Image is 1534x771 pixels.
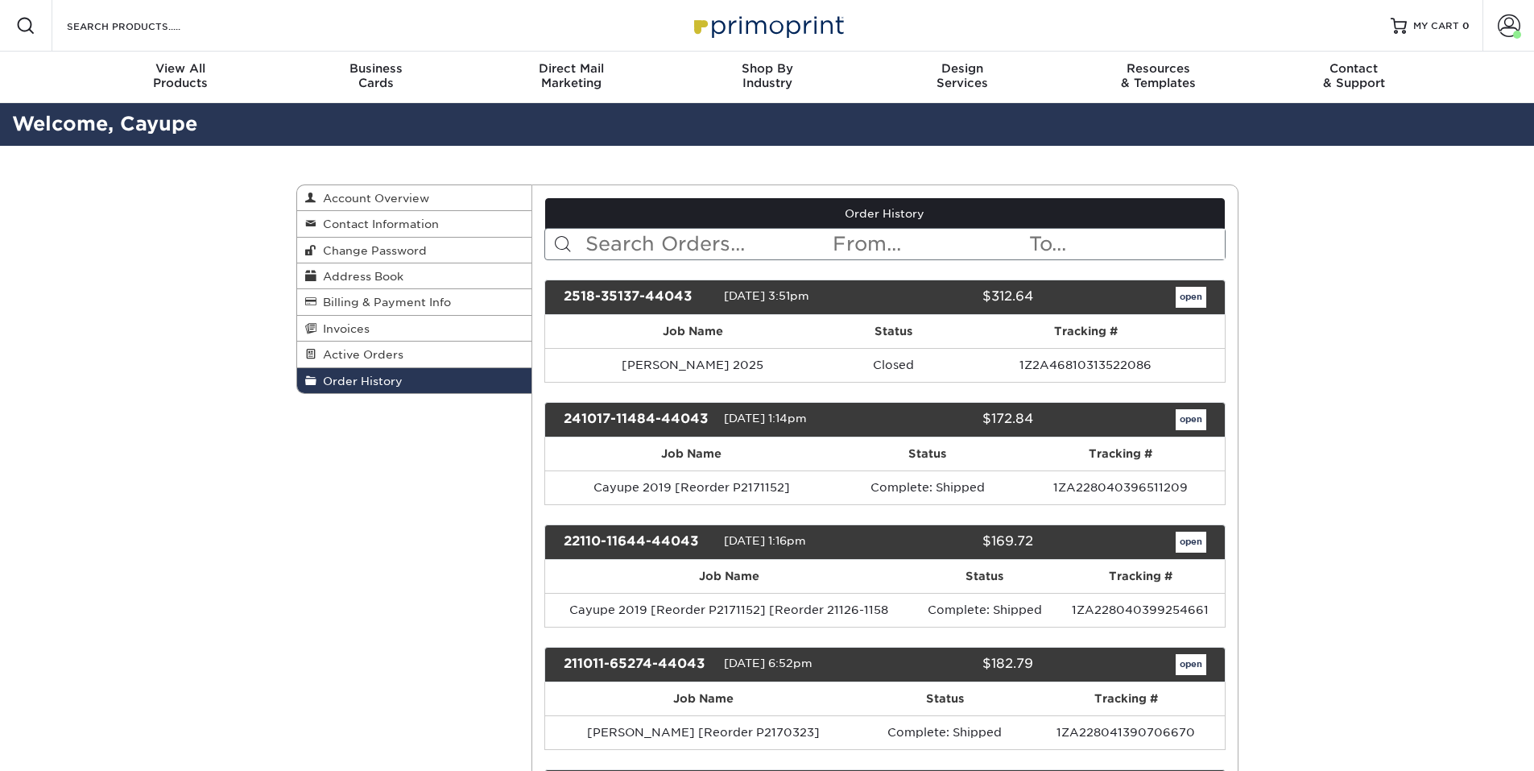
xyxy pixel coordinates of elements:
[316,375,403,388] span: Order History
[1027,682,1224,715] th: Tracking #
[837,437,1017,470] th: Status
[297,316,532,342] a: Invoices
[1256,52,1452,103] a: Contact& Support
[1176,654,1206,675] a: open
[316,296,451,309] span: Billing & Payment Info
[316,348,403,361] span: Active Orders
[862,715,1027,749] td: Complete: Shipped
[316,192,429,205] span: Account Overview
[1027,229,1224,259] input: To...
[552,409,724,430] div: 241017-11484-44043
[1027,715,1224,749] td: 1ZA228041390706670
[1413,19,1459,33] span: MY CART
[841,348,948,382] td: Closed
[297,238,532,263] a: Change Password
[1061,52,1256,103] a: Resources& Templates
[724,289,809,302] span: [DATE] 3:51pm
[297,211,532,237] a: Contact Information
[865,61,1061,76] span: Design
[83,61,279,90] div: Products
[473,61,669,90] div: Marketing
[1061,61,1256,76] span: Resources
[545,715,862,749] td: [PERSON_NAME] [Reorder P2170323]
[724,534,806,547] span: [DATE] 1:16pm
[473,61,669,76] span: Direct Mail
[316,270,403,283] span: Address Book
[831,229,1027,259] input: From...
[669,52,865,103] a: Shop ByIndustry
[297,185,532,211] a: Account Overview
[316,322,370,335] span: Invoices
[1176,532,1206,553] a: open
[947,315,1224,348] th: Tracking #
[947,348,1224,382] td: 1Z2A46810313522086
[1462,20,1470,31] span: 0
[873,532,1045,553] div: $169.72
[83,61,279,76] span: View All
[297,263,532,289] a: Address Book
[1017,437,1224,470] th: Tracking #
[552,654,724,675] div: 211011-65274-44043
[316,244,427,257] span: Change Password
[545,348,841,382] td: [PERSON_NAME] 2025
[552,532,724,553] div: 22110-11644-44043
[873,287,1045,308] div: $312.64
[1256,61,1452,90] div: & Support
[545,560,913,593] th: Job Name
[862,682,1027,715] th: Status
[1056,593,1225,627] td: 1ZA228040399254661
[278,61,473,76] span: Business
[724,412,807,425] span: [DATE] 1:14pm
[545,437,837,470] th: Job Name
[297,289,532,315] a: Billing & Payment Info
[1176,409,1206,430] a: open
[669,61,865,76] span: Shop By
[552,287,724,308] div: 2518-35137-44043
[837,470,1017,504] td: Complete: Shipped
[865,61,1061,90] div: Services
[545,682,862,715] th: Job Name
[545,470,837,504] td: Cayupe 2019 [Reorder P2171152]
[297,342,532,367] a: Active Orders
[316,218,439,230] span: Contact Information
[1256,61,1452,76] span: Contact
[278,52,473,103] a: BusinessCards
[65,16,222,35] input: SEARCH PRODUCTS.....
[687,8,848,43] img: Primoprint
[873,654,1045,675] div: $182.79
[1056,560,1225,593] th: Tracking #
[913,593,1056,627] td: Complete: Shipped
[473,52,669,103] a: Direct MailMarketing
[297,368,532,393] a: Order History
[1017,470,1224,504] td: 1ZA228040396511209
[545,593,913,627] td: Cayupe 2019 [Reorder P2171152] [Reorder 21126-1158
[545,315,841,348] th: Job Name
[841,315,948,348] th: Status
[1176,287,1206,308] a: open
[724,657,812,669] span: [DATE] 6:52pm
[669,61,865,90] div: Industry
[865,52,1061,103] a: DesignServices
[584,229,831,259] input: Search Orders...
[913,560,1056,593] th: Status
[545,198,1225,229] a: Order History
[278,61,473,90] div: Cards
[1061,61,1256,90] div: & Templates
[873,409,1045,430] div: $172.84
[83,52,279,103] a: View AllProducts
